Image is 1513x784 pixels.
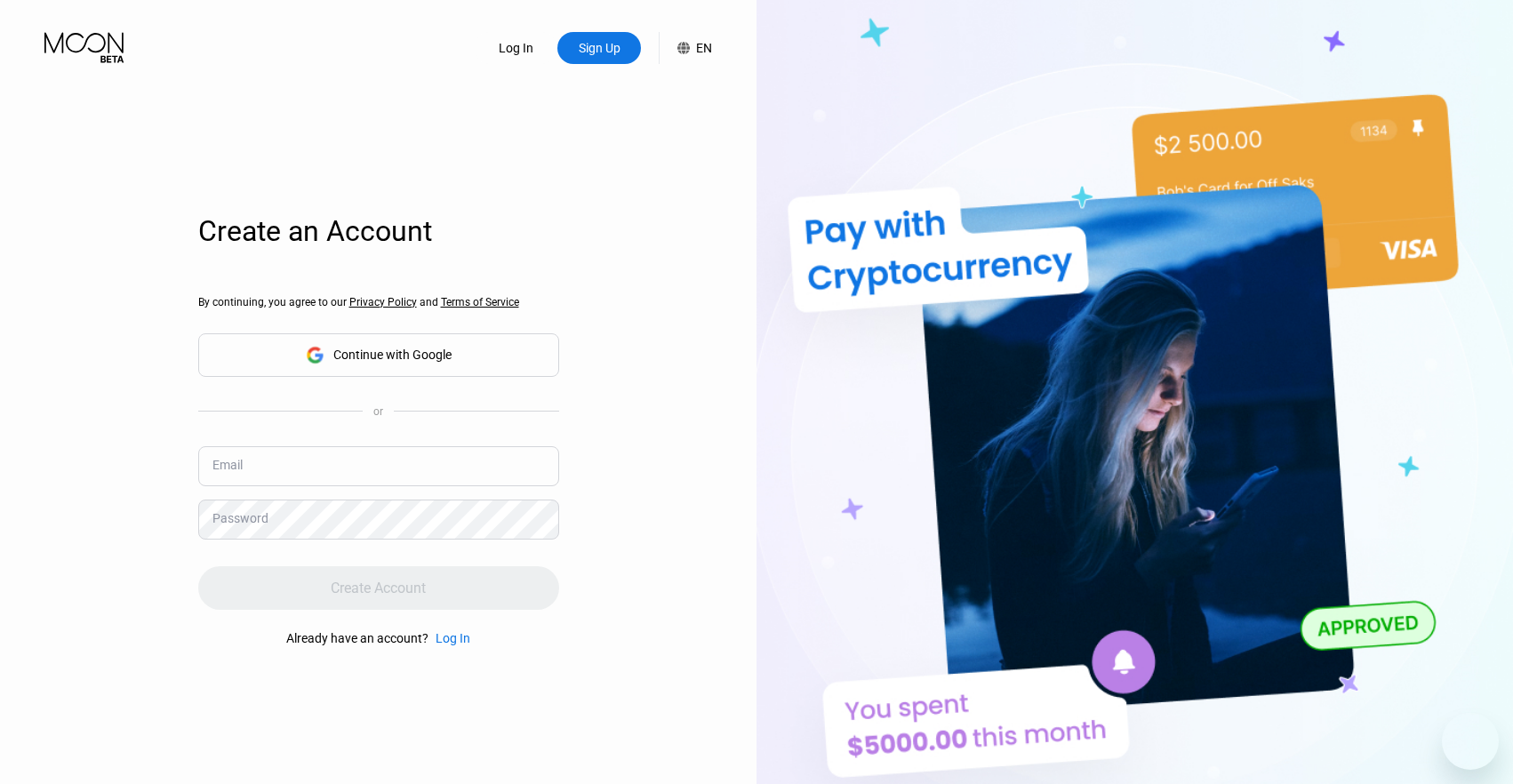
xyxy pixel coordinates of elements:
div: Log In [428,631,470,645]
span: Terms of Service [441,296,519,308]
div: Continue with Google [333,348,452,362]
div: Continue with Google [198,333,559,377]
div: Log In [474,32,557,64]
div: Create an Account [198,214,559,248]
div: Sign Up [557,32,641,64]
div: Already have an account? [286,631,428,645]
span: Privacy Policy [349,296,417,308]
div: Log In [497,39,535,57]
iframe: Button to launch messaging window [1442,713,1499,770]
div: Password [212,511,268,525]
div: EN [659,32,712,64]
div: EN [696,41,712,55]
div: or [373,405,383,418]
div: Sign Up [577,39,622,57]
div: Email [212,458,243,472]
span: and [417,296,441,308]
div: Log In [436,631,470,645]
div: By continuing, you agree to our [198,296,559,308]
